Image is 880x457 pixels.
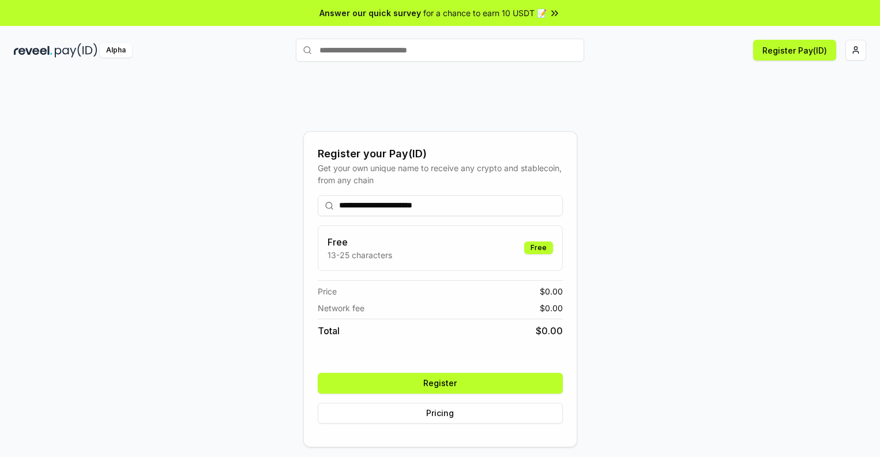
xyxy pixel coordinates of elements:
[524,241,553,254] div: Free
[423,7,547,19] span: for a chance to earn 10 USDT 📝
[328,249,392,261] p: 13-25 characters
[318,302,364,314] span: Network fee
[319,7,421,19] span: Answer our quick survey
[318,324,340,338] span: Total
[55,43,97,58] img: pay_id
[100,43,132,58] div: Alpha
[318,373,563,394] button: Register
[753,40,836,61] button: Register Pay(ID)
[536,324,563,338] span: $ 0.00
[318,285,337,297] span: Price
[14,43,52,58] img: reveel_dark
[328,235,392,249] h3: Free
[318,403,563,424] button: Pricing
[540,302,563,314] span: $ 0.00
[540,285,563,297] span: $ 0.00
[318,162,563,186] div: Get your own unique name to receive any crypto and stablecoin, from any chain
[318,146,563,162] div: Register your Pay(ID)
